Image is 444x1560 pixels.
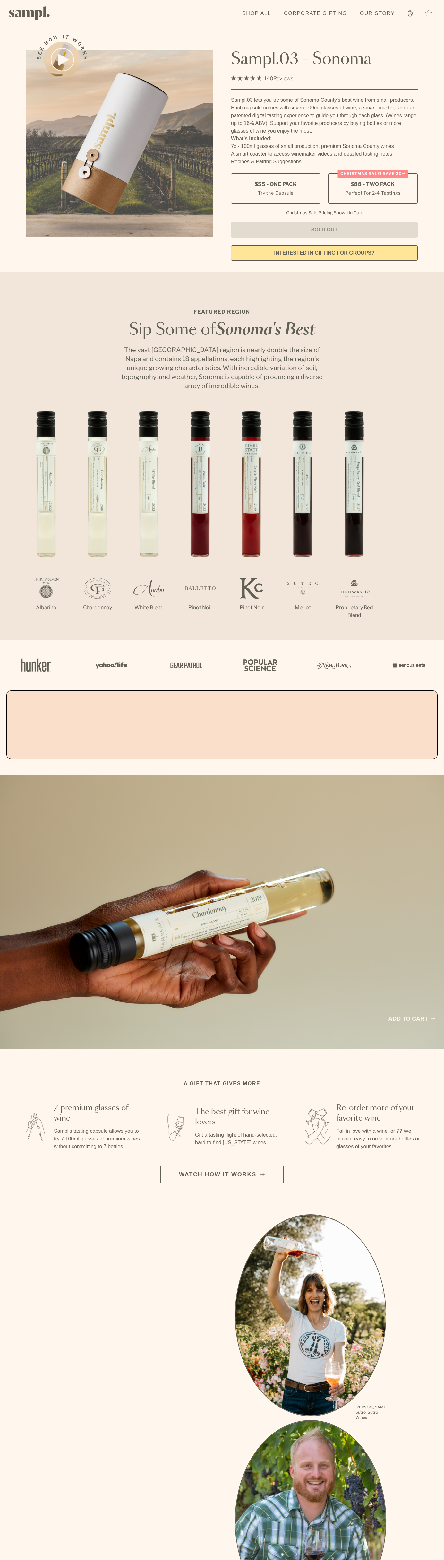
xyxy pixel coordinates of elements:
[281,6,350,21] a: Corporate Gifting
[231,158,418,166] li: Recipes & Pairing Suggestions
[119,308,325,316] p: Featured Region
[314,651,353,679] img: Artboard_3_0b291449-6e8c-4d07-b2c2-3f3601a19cd1_x450.png
[54,1127,141,1150] p: Sampl's tasting capsule allows you to try 7 100ml glasses of premium wines without committing to ...
[175,604,226,611] p: Pinot Noir
[338,170,408,178] div: Christmas SALE! Save 20%
[388,1015,435,1023] a: Add to cart
[166,651,204,679] img: Artboard_5_7fdae55a-36fd-43f7-8bfd-f74a06a2878e_x450.png
[91,651,130,679] img: Artboard_6_04f9a106-072f-468a-bdd7-f11783b05722_x450.png
[231,245,418,261] a: interested in gifting for groups?
[26,50,213,237] img: Sampl.03 - Sonoma
[273,75,293,82] span: Reviews
[226,604,277,611] p: Pinot Noir
[231,143,418,150] li: 7x - 100ml glasses of small production, premium Sonoma County wines
[9,6,50,20] img: Sampl logo
[119,322,325,338] h2: Sip Some of
[184,1080,260,1088] h2: A gift that gives more
[240,651,278,679] img: Artboard_4_28b4d326-c26e-48f9-9c80-911f17d6414e_x450.png
[44,42,80,78] button: See how it works
[336,1103,423,1123] h3: Re-order more of your favorite wine
[264,75,273,82] span: 140
[231,222,418,238] button: Sold Out
[277,604,329,611] p: Merlot
[195,1107,282,1127] h3: The best gift for wine lovers
[345,189,400,196] small: Perfect For 2-4 Tastings
[336,1127,423,1150] p: Fall in love with a wine, or 7? We make it easy to order more bottles or glasses of your favorites.
[231,96,418,135] div: Sampl.03 lets you try some of Sonoma County's best wine from small producers. Each capsule comes ...
[231,150,418,158] li: A smart coaster to access winemaker videos and detailed tasting notes.
[195,1131,282,1147] p: Gift a tasting flight of hand-selected, hard-to-find [US_STATE] wines.
[54,1103,141,1123] h3: 7 premium glasses of wine
[389,651,427,679] img: Artboard_7_5b34974b-f019-449e-91fb-745f8d0877ee_x450.png
[283,210,366,216] li: Christmas Sale Pricing Shown In Cart
[355,1405,386,1420] p: [PERSON_NAME] Sutro, Sutro Wines
[160,1166,284,1183] button: Watch how it works
[329,604,380,619] p: Proprietary Red Blend
[21,604,72,611] p: Albarino
[231,136,272,141] strong: What’s Included:
[72,604,123,611] p: Chardonnay
[255,181,297,188] span: $55 - One Pack
[357,6,398,21] a: Our Story
[216,322,315,338] em: Sonoma's Best
[119,345,325,390] p: The vast [GEOGRAPHIC_DATA] region is nearly double the size of Napa and contains 18 appellations,...
[123,604,175,611] p: White Blend
[351,181,395,188] span: $88 - Two Pack
[258,189,294,196] small: Try the Capsule
[17,651,55,679] img: Artboard_1_c8cd28af-0030-4af1-819c-248e302c7f06_x450.png
[231,50,418,69] h1: Sampl.03 - Sonoma
[239,6,274,21] a: Shop All
[231,74,293,83] div: 140Reviews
